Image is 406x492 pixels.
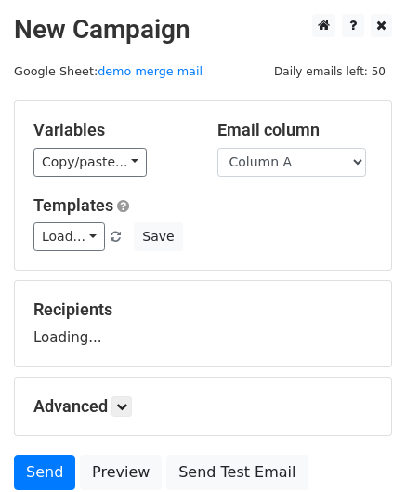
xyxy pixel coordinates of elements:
a: Copy/paste... [33,148,147,177]
a: Preview [80,455,162,490]
h5: Advanced [33,396,373,417]
span: Daily emails left: 50 [268,61,392,82]
h5: Email column [217,120,373,140]
a: demo merge mail [98,64,203,78]
div: Loading... [33,299,373,348]
h5: Variables [33,120,190,140]
a: Send [14,455,75,490]
a: Daily emails left: 50 [268,64,392,78]
h2: New Campaign [14,14,392,46]
a: Templates [33,195,113,215]
button: Save [134,222,182,251]
a: Send Test Email [166,455,308,490]
a: Load... [33,222,105,251]
small: Google Sheet: [14,64,203,78]
h5: Recipients [33,299,373,320]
